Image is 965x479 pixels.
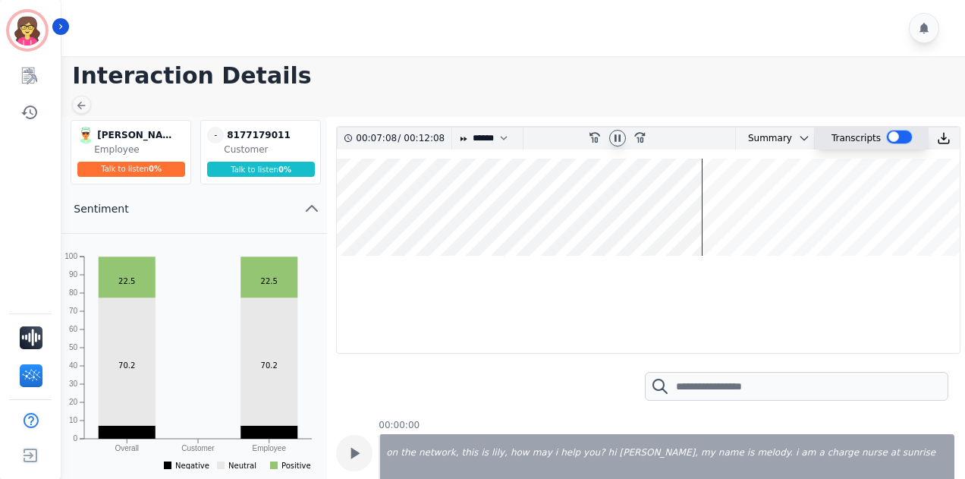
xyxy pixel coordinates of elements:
[69,288,78,297] text: 80
[61,201,140,216] span: Sentiment
[399,434,417,472] div: the
[559,434,582,472] div: help
[490,434,509,472] div: lily,
[460,434,479,472] div: this
[69,398,78,406] text: 20
[69,343,78,351] text: 50
[531,434,554,472] div: may
[860,434,889,472] div: nurse
[281,461,311,469] text: Positive
[207,127,224,143] span: -
[65,252,78,260] text: 100
[118,361,135,370] text: 70.2
[69,325,78,333] text: 60
[618,434,699,472] div: [PERSON_NAME],
[582,434,606,472] div: you?
[817,434,825,472] div: a
[798,132,810,144] svg: chevron down
[77,162,185,177] div: Talk to listen
[69,416,78,424] text: 10
[831,128,881,150] div: Transcripts
[69,361,78,370] text: 40
[509,434,531,472] div: how
[800,434,817,472] div: am
[479,434,490,472] div: is
[554,434,559,472] div: i
[9,12,46,49] img: Bordered avatar
[417,434,460,472] div: network,
[115,444,140,452] text: Overall
[207,162,315,177] div: Talk to listen
[278,165,291,174] span: 0 %
[261,361,278,370] text: 70.2
[228,461,256,469] text: Neutral
[356,128,398,150] div: 00:07:08
[72,62,965,90] h1: Interaction Details
[69,307,78,315] text: 70
[607,434,618,472] div: hi
[94,143,187,156] div: Employee
[380,434,399,472] div: on
[889,434,901,472] div: at
[379,419,420,431] div: 00:00:00
[97,127,173,143] div: [PERSON_NAME]
[717,434,746,472] div: name
[901,434,937,472] div: sunrise
[756,434,794,472] div: melody.
[303,200,321,218] svg: chevron up
[356,128,448,150] div: /
[736,128,792,150] div: Summary
[746,434,756,472] div: is
[175,461,209,469] text: Negative
[224,143,317,156] div: Customer
[69,380,78,388] text: 30
[792,132,810,144] button: chevron down
[937,131,951,145] img: download audio
[182,444,215,452] text: Customer
[699,434,717,472] div: my
[118,277,135,285] text: 22.5
[794,434,800,472] div: i
[74,434,78,443] text: 0
[826,434,860,472] div: charge
[261,277,278,285] text: 22.5
[253,444,287,452] text: Employee
[401,128,442,150] div: 00:12:08
[149,165,162,173] span: 0 %
[227,127,303,143] div: 8177179011
[69,270,78,279] text: 90
[61,184,327,234] button: Sentiment chevron up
